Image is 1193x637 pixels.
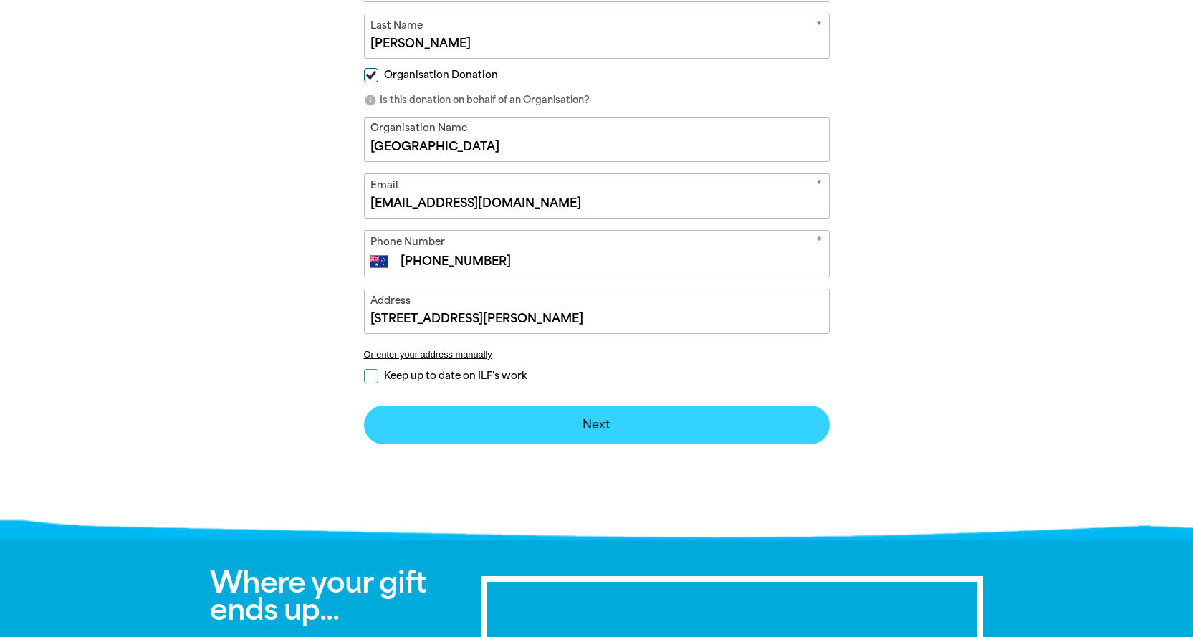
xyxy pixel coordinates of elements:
span: Keep up to date on ILF's work [384,369,527,383]
button: Or enter your address manually [364,349,830,360]
i: Required [816,234,822,252]
p: Is this donation on behalf of an Organisation? [364,93,830,107]
button: Next [364,406,830,444]
i: info [364,94,377,107]
input: Keep up to date on ILF's work [364,369,378,383]
span: Organisation Donation [384,68,498,82]
span: Where your gift ends up... [210,565,426,627]
input: Organisation Donation [364,68,378,82]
